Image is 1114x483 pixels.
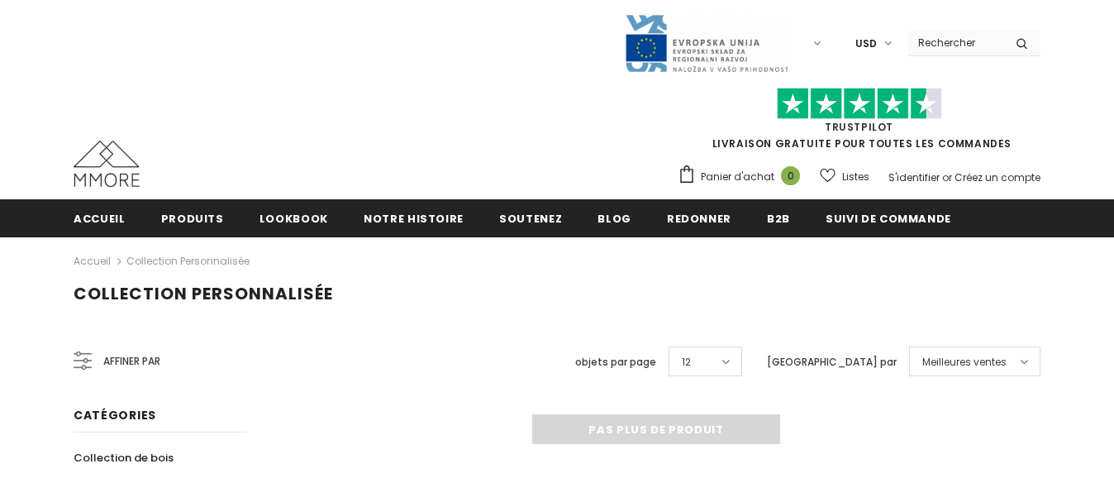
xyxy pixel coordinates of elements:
[126,254,250,268] a: Collection personnalisée
[74,282,333,305] span: Collection personnalisée
[667,199,731,237] a: Redonner
[161,199,224,237] a: Produits
[74,450,174,466] span: Collection de bois
[888,170,940,184] a: S'identifier
[820,162,869,191] a: Listes
[74,211,126,227] span: Accueil
[781,166,800,185] span: 0
[103,352,160,371] span: Affiner par
[161,211,224,227] span: Produits
[678,95,1040,151] span: LIVRAISON GRATUITE POUR TOUTES LES COMMANDES
[908,31,1003,55] input: Search Site
[767,211,790,227] span: B2B
[701,169,774,185] span: Panier d'achat
[74,199,126,237] a: Accueil
[499,199,562,237] a: soutenez
[74,251,111,271] a: Accueil
[777,88,942,120] img: Faites confiance aux étoiles pilotes
[74,443,174,472] a: Collection de bois
[259,211,328,227] span: Lookbook
[624,36,789,50] a: Javni Razpis
[826,199,951,237] a: Suivi de commande
[575,354,656,371] label: objets par page
[942,170,952,184] span: or
[678,165,808,189] a: Panier d'achat 0
[825,120,893,134] a: TrustPilot
[767,199,790,237] a: B2B
[624,13,789,74] img: Javni Razpis
[667,211,731,227] span: Redonner
[364,199,464,237] a: Notre histoire
[597,199,631,237] a: Blog
[682,354,691,371] span: 12
[74,141,140,187] img: Cas MMORE
[955,170,1040,184] a: Créez un compte
[842,169,869,185] span: Listes
[74,407,156,423] span: Catégories
[826,211,951,227] span: Suivi de commande
[259,199,328,237] a: Lookbook
[364,211,464,227] span: Notre histoire
[499,211,562,227] span: soutenez
[855,36,877,52] span: USD
[597,211,631,227] span: Blog
[922,354,1007,371] span: Meilleures ventes
[767,354,897,371] label: [GEOGRAPHIC_DATA] par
